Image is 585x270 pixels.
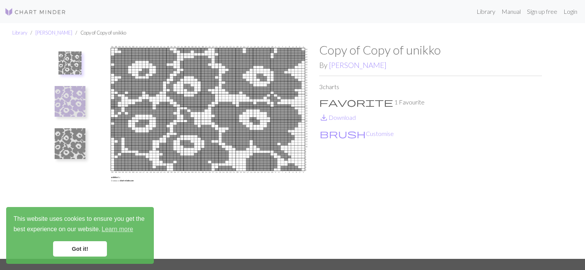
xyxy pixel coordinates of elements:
[53,241,107,257] a: dismiss cookie message
[319,98,542,107] p: 1 Favourite
[498,4,524,19] a: Manual
[560,4,580,19] a: Login
[319,82,542,91] p: 3 charts
[473,4,498,19] a: Library
[320,128,366,139] span: brush
[97,43,319,258] img: unikko
[320,129,366,138] i: Customise
[319,97,393,108] span: favorite
[55,128,85,159] img: Copy of unikko
[319,112,328,123] span: save_alt
[319,113,328,122] i: Download
[319,114,356,121] a: DownloadDownload
[524,4,560,19] a: Sign up free
[319,129,394,139] button: CustomiseCustomise
[5,7,66,17] img: Logo
[6,207,154,264] div: cookieconsent
[58,51,82,75] img: unikko
[319,43,542,57] h1: Copy of Copy of unikko
[12,30,27,36] a: Library
[55,86,85,117] img: Copy of unikko
[319,98,393,107] i: Favourite
[72,29,126,36] li: Copy of Copy of unikko
[35,30,72,36] a: [PERSON_NAME]
[13,214,147,235] span: This website uses cookies to ensure you get the best experience on our website.
[100,224,134,235] a: learn more about cookies
[319,61,542,70] h2: By
[329,61,387,70] a: [PERSON_NAME]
